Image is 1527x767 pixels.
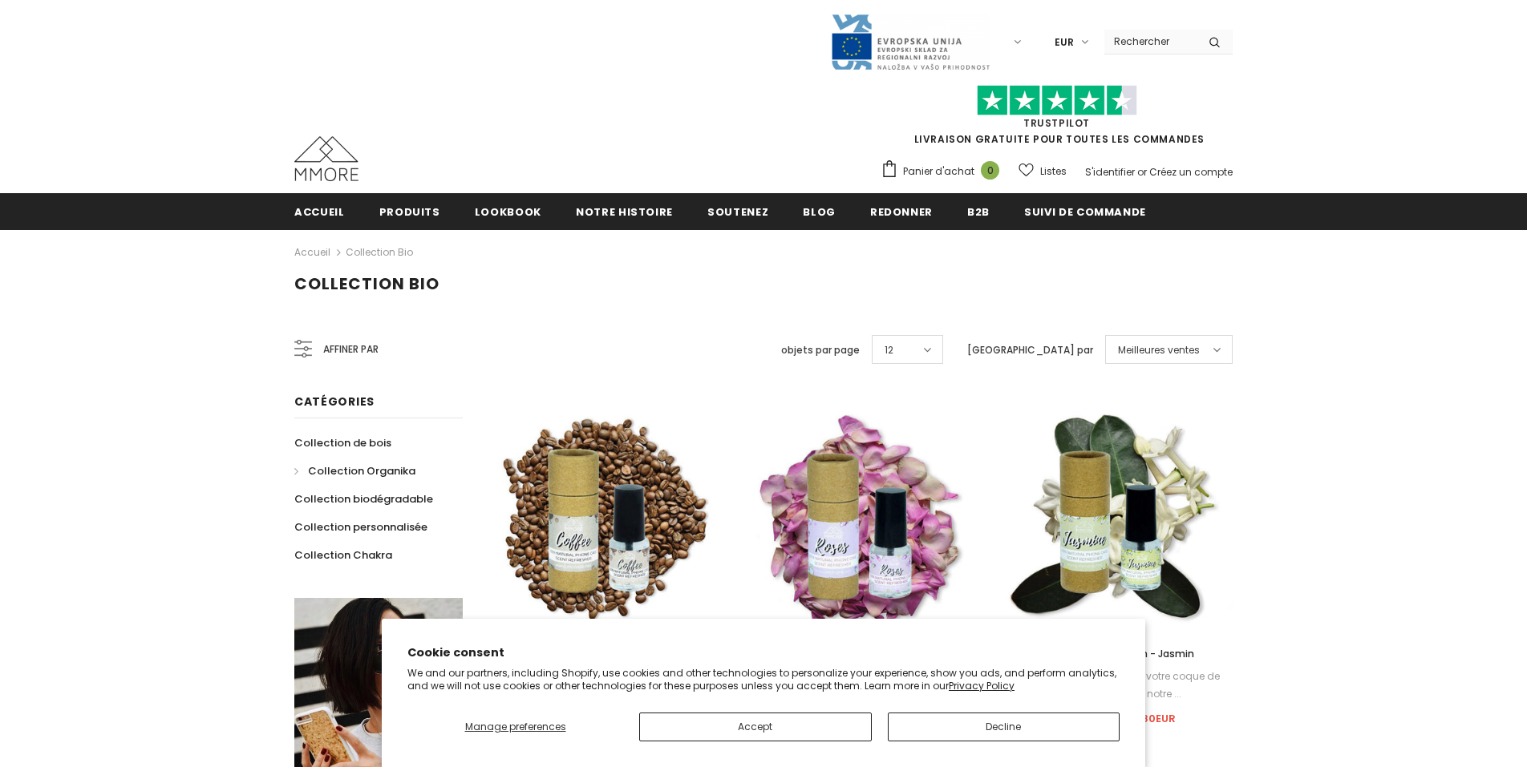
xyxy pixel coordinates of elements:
[885,342,893,358] span: 12
[803,193,836,229] a: Blog
[294,272,439,295] span: Collection Bio
[781,342,860,358] label: objets par page
[294,519,427,535] span: Collection personnalisée
[639,713,872,741] button: Accept
[1118,342,1200,358] span: Meilleures ventes
[870,193,933,229] a: Redonner
[1104,30,1197,53] input: Search Site
[1120,711,1176,726] span: € 9.80EUR
[830,13,990,71] img: Javni Razpis
[465,720,566,733] span: Manage preferences
[1024,204,1146,220] span: Suivi de commande
[576,193,673,229] a: Notre histoire
[1040,163,1067,180] span: Listes
[1137,165,1147,179] span: or
[294,541,392,569] a: Collection Chakra
[294,513,427,541] a: Collection personnalisée
[1085,165,1135,179] a: S'identifier
[323,341,379,358] span: Affiner par
[407,644,1120,661] h2: Cookie consent
[308,463,415,478] span: Collection Organika
[1023,116,1090,130] a: TrustPilot
[379,193,440,229] a: Produits
[903,163,974,180] span: Panier d'achat
[294,193,345,229] a: Accueil
[977,85,1137,116] img: Faites confiance aux étoiles pilotes
[1019,157,1067,185] a: Listes
[294,491,433,507] span: Collection biodégradable
[576,204,673,220] span: Notre histoire
[346,245,413,259] a: Collection Bio
[707,204,768,220] span: soutenez
[294,485,433,513] a: Collection biodégradable
[870,204,933,220] span: Redonner
[294,429,391,457] a: Collection de bois
[294,204,345,220] span: Accueil
[294,457,415,485] a: Collection Organika
[294,547,392,563] span: Collection Chakra
[707,193,768,229] a: soutenez
[294,435,391,450] span: Collection de bois
[949,679,1015,692] a: Privacy Policy
[881,159,1007,184] a: Panier d'achat 0
[294,136,358,181] img: Cas MMORE
[1149,165,1233,179] a: Créez un compte
[888,713,1120,741] button: Decline
[475,204,541,220] span: Lookbook
[294,243,330,262] a: Accueil
[379,204,440,220] span: Produits
[967,193,990,229] a: B2B
[881,92,1233,146] span: LIVRAISON GRATUITE POUR TOUTES LES COMMANDES
[1055,34,1074,50] span: EUR
[475,193,541,229] a: Lookbook
[981,161,999,180] span: 0
[803,204,836,220] span: Blog
[407,667,1120,692] p: We and our partners, including Shopify, use cookies and other technologies to personalize your ex...
[1024,193,1146,229] a: Suivi de commande
[294,394,375,410] span: Catégories
[407,713,623,741] button: Manage preferences
[830,34,990,48] a: Javni Razpis
[967,204,990,220] span: B2B
[967,342,1093,358] label: [GEOGRAPHIC_DATA] par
